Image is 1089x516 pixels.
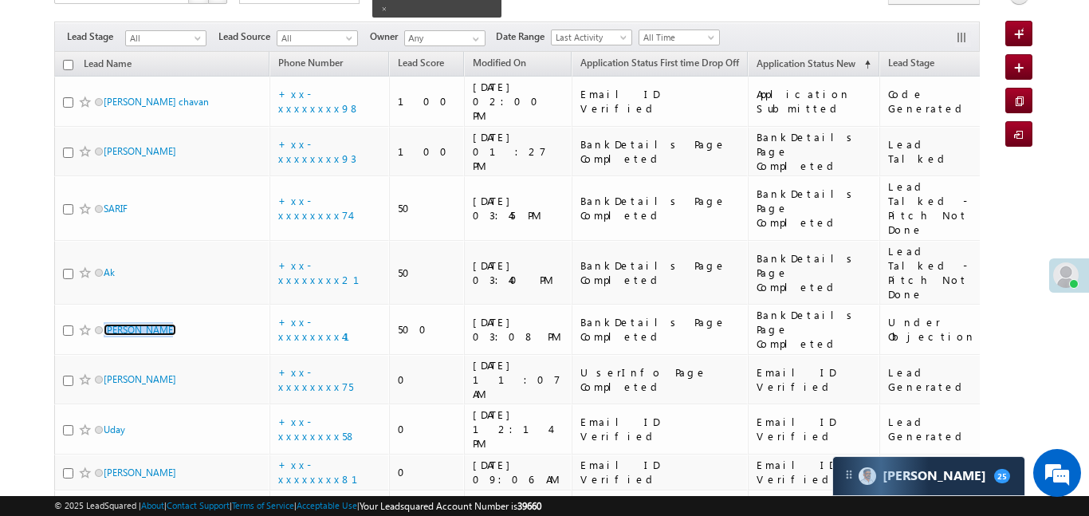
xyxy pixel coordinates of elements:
[888,57,934,69] span: Lead Stage
[757,365,872,394] div: Email ID Verified
[125,30,206,46] a: All
[104,266,115,278] a: Ak
[832,456,1025,496] div: carter-dragCarter[PERSON_NAME]25
[464,31,484,47] a: Show All Items
[580,415,741,443] div: Email ID Verified
[843,468,855,481] img: carter-drag
[360,500,541,512] span: Your Leadsquared Account Number is
[757,130,872,173] div: BankDetails Page Completed
[398,322,457,337] div: 500
[126,31,202,45] span: All
[398,372,457,387] div: 0
[496,30,551,44] span: Date Range
[552,30,627,45] span: Last Activity
[580,365,741,394] div: UserInfo Page Completed
[580,315,741,344] div: BankDetails Page Completed
[888,315,976,344] div: Under Objection
[757,308,872,351] div: BankDetails Page Completed
[278,57,343,69] span: Phone Number
[278,315,369,343] a: +xx-xxxxxxxx41
[580,194,741,223] div: BankDetails Page Completed
[398,465,457,479] div: 0
[277,30,358,46] a: All
[888,415,976,443] div: Lead Generated
[141,500,164,510] a: About
[54,498,541,514] span: © 2025 LeadSquared | | | | |
[757,458,872,486] div: Email ID Verified
[63,60,73,70] input: Check all records
[370,30,404,44] span: Owner
[473,57,526,69] span: Modified On
[757,87,872,116] div: Application Submitted
[278,87,360,115] a: +xx-xxxxxxxx98
[888,244,976,301] div: Lead Talked - Pitch Not Done
[104,423,125,435] a: Uday
[278,415,356,443] a: +xx-xxxxxxxx58
[473,130,565,173] div: [DATE] 01:27 PM
[404,30,486,46] input: Type to Search
[104,373,176,385] a: [PERSON_NAME]
[398,94,457,108] div: 100
[473,315,565,344] div: [DATE] 03:08 PM
[517,500,541,512] span: 39660
[757,187,872,230] div: BankDetails Page Completed
[473,80,565,123] div: [DATE] 02:00 PM
[888,179,976,237] div: Lead Talked - Pitch Not Done
[465,54,534,75] a: Modified On
[217,401,289,423] em: Start Chat
[757,57,855,69] span: Application Status New
[297,500,357,510] a: Acceptable Use
[749,54,879,75] a: Application Status New (sorted ascending)
[639,30,715,45] span: All Time
[270,54,351,75] a: Phone Number
[278,458,377,486] a: +xx-xxxxxxxx81
[757,251,872,294] div: BankDetails Page Completed
[580,57,739,69] span: Application Status First time Drop Off
[398,57,444,69] span: Lead Score
[888,365,976,394] div: Lead Generated
[104,467,176,479] a: [PERSON_NAME]
[390,54,452,75] a: Lead Score
[880,54,942,75] a: Lead Stage
[572,54,747,75] a: Application Status First time Drop Off
[167,500,230,510] a: Contact Support
[580,458,741,486] div: Email ID Verified
[104,203,128,215] a: SARIF
[580,258,741,287] div: BankDetails Page Completed
[858,58,871,71] span: (sorted ascending)
[277,31,353,45] span: All
[580,87,741,116] div: Email ID Verified
[398,422,457,436] div: 0
[398,201,457,215] div: 50
[888,137,976,166] div: Lead Talked
[888,87,976,116] div: Code Generated
[278,258,379,286] a: +xx-xxxxxxxx21
[473,358,565,401] div: [DATE] 11:07 AM
[83,84,268,104] div: Chat with us now
[261,8,300,46] div: Minimize live chat window
[473,258,565,287] div: [DATE] 03:40 PM
[580,137,741,166] div: BankDetails Page Completed
[76,55,140,76] a: Lead Name
[218,30,277,44] span: Lead Source
[27,84,67,104] img: d_60004797649_company_0_60004797649
[278,194,350,222] a: +xx-xxxxxxxx74
[398,266,457,280] div: 50
[473,458,565,486] div: [DATE] 09:06 AM
[21,148,291,388] textarea: Type your message and hit 'Enter'
[104,324,176,336] a: [PERSON_NAME]
[278,137,356,165] a: +xx-xxxxxxxx93
[104,96,209,108] a: [PERSON_NAME] chavan
[278,365,353,393] a: +xx-xxxxxxxx75
[104,145,176,157] a: [PERSON_NAME]
[398,144,457,159] div: 100
[639,30,720,45] a: All Time
[551,30,632,45] a: Last Activity
[473,408,565,451] div: [DATE] 12:14 PM
[473,194,565,223] div: [DATE] 03:45 PM
[67,30,125,44] span: Lead Stage
[232,500,294,510] a: Terms of Service
[994,469,1010,483] span: 25
[757,415,872,443] div: Email ID Verified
